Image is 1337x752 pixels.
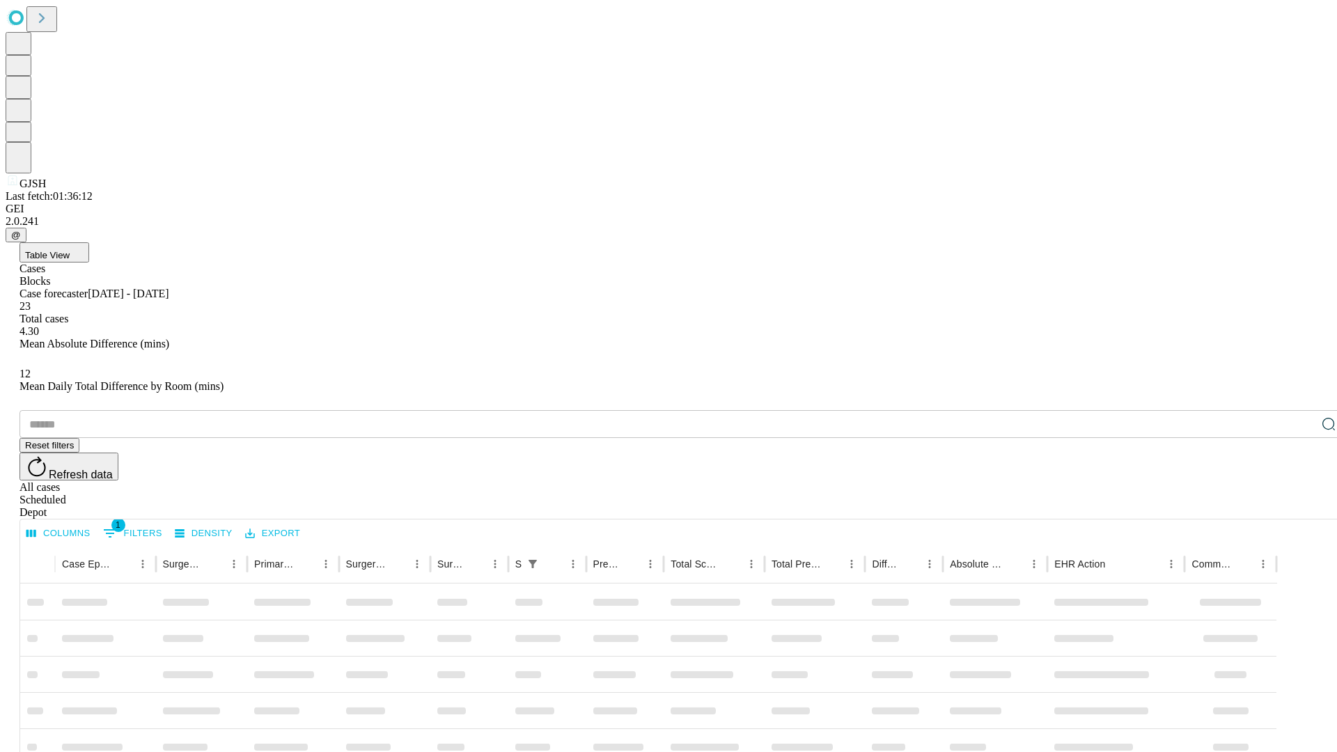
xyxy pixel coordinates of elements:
button: Show filters [100,522,166,545]
button: Sort [205,554,224,574]
span: Mean Absolute Difference (mins) [19,338,169,350]
span: Reset filters [25,440,74,451]
button: Menu [563,554,583,574]
div: Absolute Difference [950,558,1003,570]
button: Table View [19,242,89,263]
div: Surgery Name [346,558,386,570]
div: 2.0.241 [6,215,1331,228]
span: Case forecaster [19,288,88,299]
button: @ [6,228,26,242]
div: Scheduled In Room Duration [515,558,522,570]
span: Table View [25,250,70,260]
button: Menu [742,554,761,574]
span: Total cases [19,313,68,324]
span: Refresh data [49,469,113,480]
button: Menu [407,554,427,574]
div: Total Scheduled Duration [671,558,721,570]
button: Sort [466,554,485,574]
span: Mean Daily Total Difference by Room (mins) [19,380,224,392]
button: Sort [388,554,407,574]
button: Sort [722,554,742,574]
div: Comments [1191,558,1232,570]
button: Sort [900,554,920,574]
span: [DATE] - [DATE] [88,288,169,299]
div: Surgery Date [437,558,464,570]
button: Menu [316,554,336,574]
button: Menu [641,554,660,574]
div: 1 active filter [523,554,542,574]
span: Last fetch: 01:36:12 [6,190,93,202]
button: Menu [920,554,939,574]
button: Sort [1107,554,1126,574]
div: Total Predicted Duration [772,558,822,570]
button: Menu [1253,554,1273,574]
button: Sort [1234,554,1253,574]
div: Case Epic Id [62,558,112,570]
button: Export [242,523,304,545]
button: Menu [1162,554,1181,574]
span: 1 [111,518,125,532]
div: Difference [872,558,899,570]
button: Menu [133,554,153,574]
button: Sort [1005,554,1024,574]
span: GJSH [19,178,46,189]
div: EHR Action [1054,558,1105,570]
button: Sort [544,554,563,574]
span: 4.30 [19,325,39,337]
button: Menu [842,554,861,574]
span: @ [11,230,21,240]
button: Sort [822,554,842,574]
button: Sort [114,554,133,574]
button: Sort [297,554,316,574]
button: Show filters [523,554,542,574]
button: Menu [224,554,244,574]
button: Select columns [23,523,94,545]
button: Sort [621,554,641,574]
div: GEI [6,203,1331,215]
button: Menu [1024,554,1044,574]
div: Primary Service [254,558,295,570]
div: Predicted In Room Duration [593,558,620,570]
button: Density [171,523,236,545]
button: Reset filters [19,438,79,453]
button: Refresh data [19,453,118,480]
button: Menu [485,554,505,574]
span: 12 [19,368,31,379]
div: Surgeon Name [163,558,203,570]
span: 23 [19,300,31,312]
